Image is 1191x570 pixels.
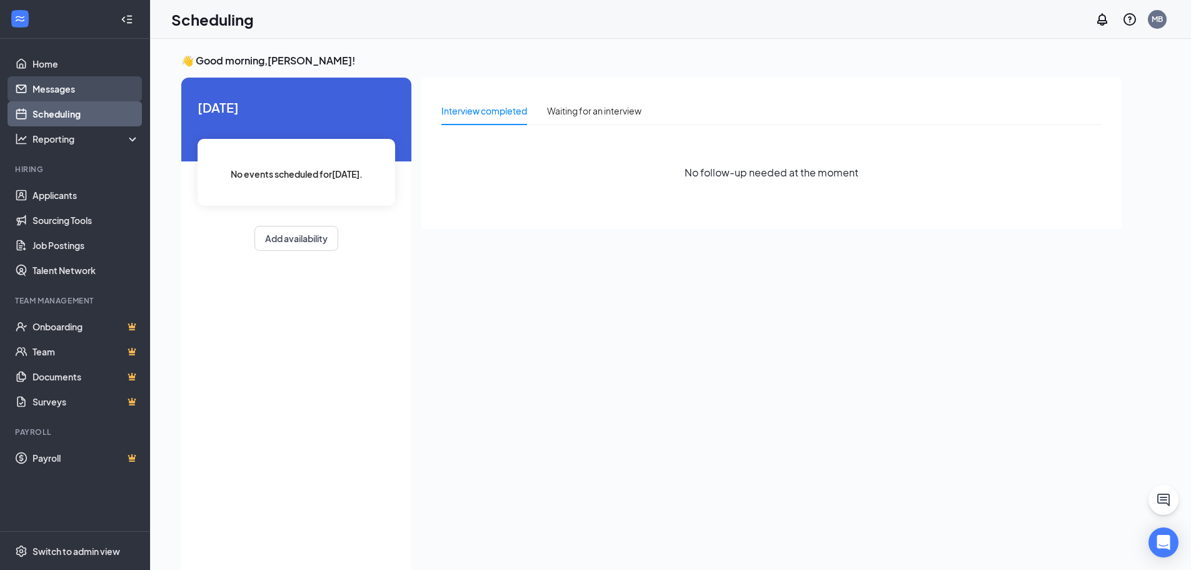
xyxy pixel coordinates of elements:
svg: Settings [15,545,28,557]
a: DocumentsCrown [33,364,139,389]
a: Talent Network [33,258,139,283]
a: Applicants [33,183,139,208]
button: Add availability [254,226,338,251]
span: No events scheduled for [DATE] . [231,167,363,181]
span: [DATE] [198,98,395,117]
div: Payroll [15,427,137,437]
h3: 👋 Good morning, [PERSON_NAME] ! [181,54,1122,68]
a: Job Postings [33,233,139,258]
button: ChatActive [1148,485,1178,515]
div: MB [1152,14,1163,24]
a: PayrollCrown [33,445,139,471]
svg: ChatActive [1156,492,1171,507]
h1: Scheduling [171,9,254,30]
a: OnboardingCrown [33,314,139,339]
svg: WorkstreamLogo [14,13,26,25]
a: SurveysCrown [33,389,139,414]
a: TeamCrown [33,339,139,364]
div: Reporting [33,133,140,145]
div: Open Intercom Messenger [1148,527,1178,557]
div: Interview completed [441,104,527,118]
svg: Collapse [121,13,133,26]
svg: Notifications [1095,12,1110,27]
span: No follow-up needed at the moment [685,165,858,180]
div: Team Management [15,295,137,306]
svg: QuestionInfo [1122,12,1137,27]
a: Messages [33,76,139,101]
div: Hiring [15,164,137,175]
a: Home [33,51,139,76]
div: Switch to admin view [33,545,120,557]
a: Sourcing Tools [33,208,139,233]
div: Waiting for an interview [547,104,641,118]
a: Scheduling [33,101,139,126]
svg: Analysis [15,133,28,145]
